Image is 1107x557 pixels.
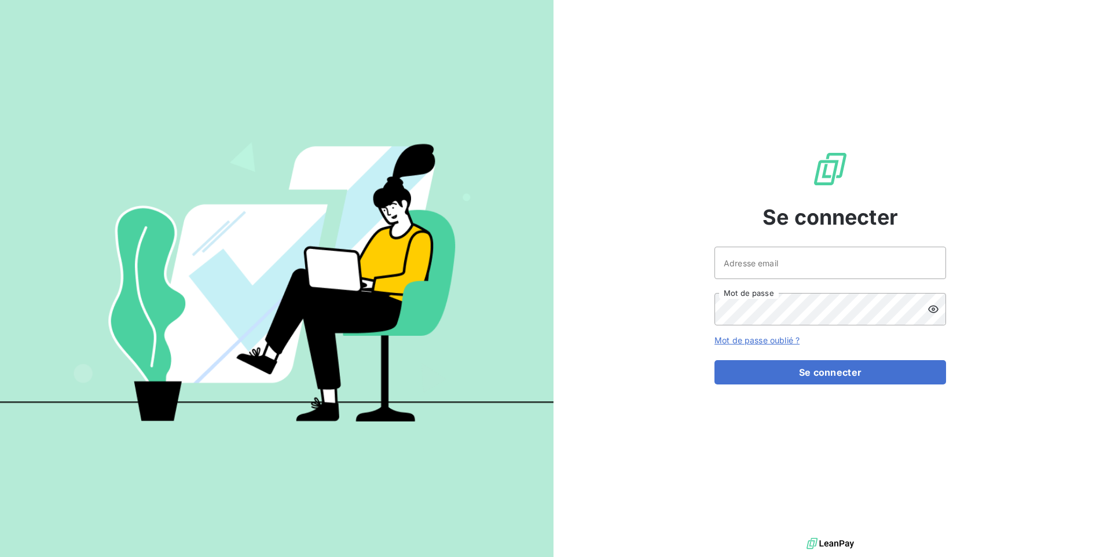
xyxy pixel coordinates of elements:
[807,535,854,552] img: logo
[812,151,849,188] img: Logo LeanPay
[714,360,946,384] button: Se connecter
[714,335,800,345] a: Mot de passe oublié ?
[714,247,946,279] input: placeholder
[763,201,898,233] span: Se connecter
